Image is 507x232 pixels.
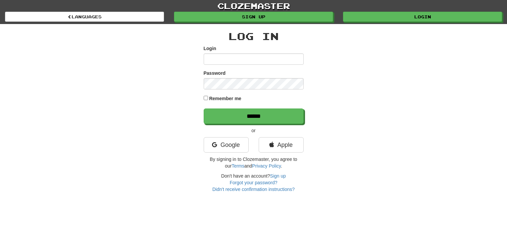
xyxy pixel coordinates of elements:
a: Didn't receive confirmation instructions? [212,187,295,192]
a: Terms [232,163,244,169]
label: Login [204,45,216,52]
label: Password [204,70,226,76]
a: Google [204,137,249,153]
h2: Log In [204,31,304,42]
a: Login [343,12,502,22]
div: Don't have an account? [204,173,304,193]
p: By signing in to Clozemaster, you agree to our and . [204,156,304,169]
a: Apple [259,137,304,153]
a: Sign up [174,12,333,22]
a: Forgot your password? [230,180,277,185]
a: Privacy Policy [252,163,281,169]
a: Languages [5,12,164,22]
label: Remember me [209,95,241,102]
a: Sign up [270,173,286,179]
p: or [204,127,304,134]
